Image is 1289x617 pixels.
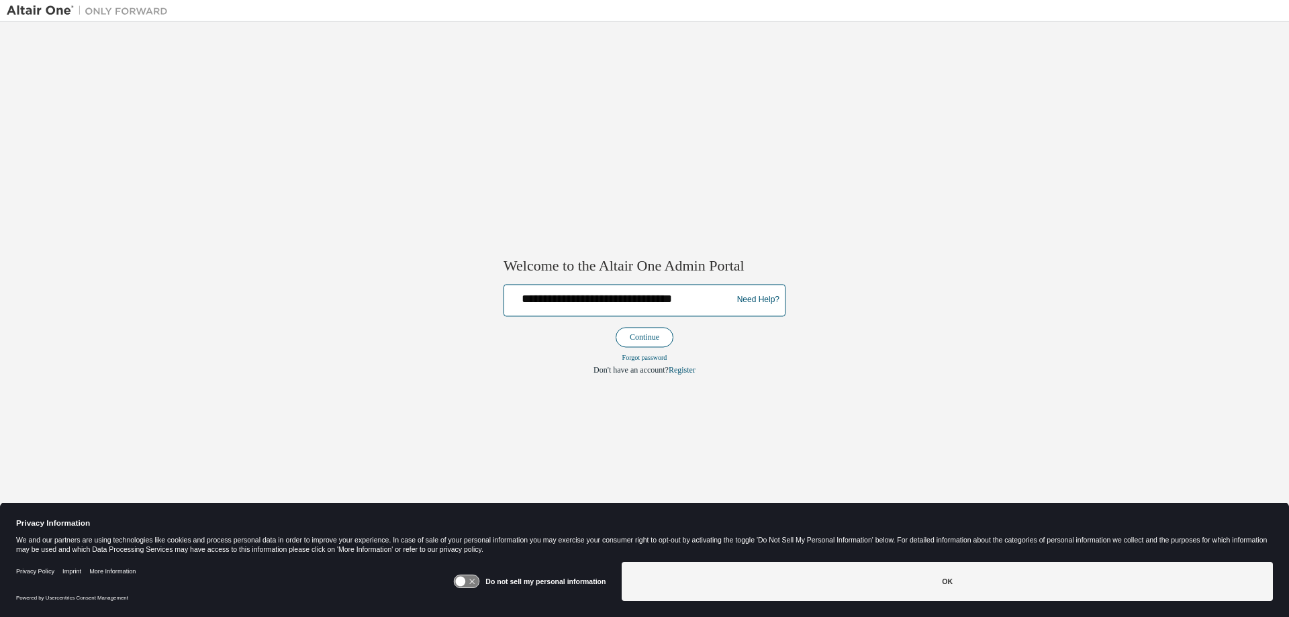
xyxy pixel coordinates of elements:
[622,354,667,361] a: Forgot password
[504,257,785,276] h2: Welcome to the Altair One Admin Portal
[669,365,696,375] a: Register
[593,365,669,375] span: Don't have an account?
[737,300,779,301] a: Need Help?
[7,4,175,17] img: Altair One
[616,327,673,347] button: Continue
